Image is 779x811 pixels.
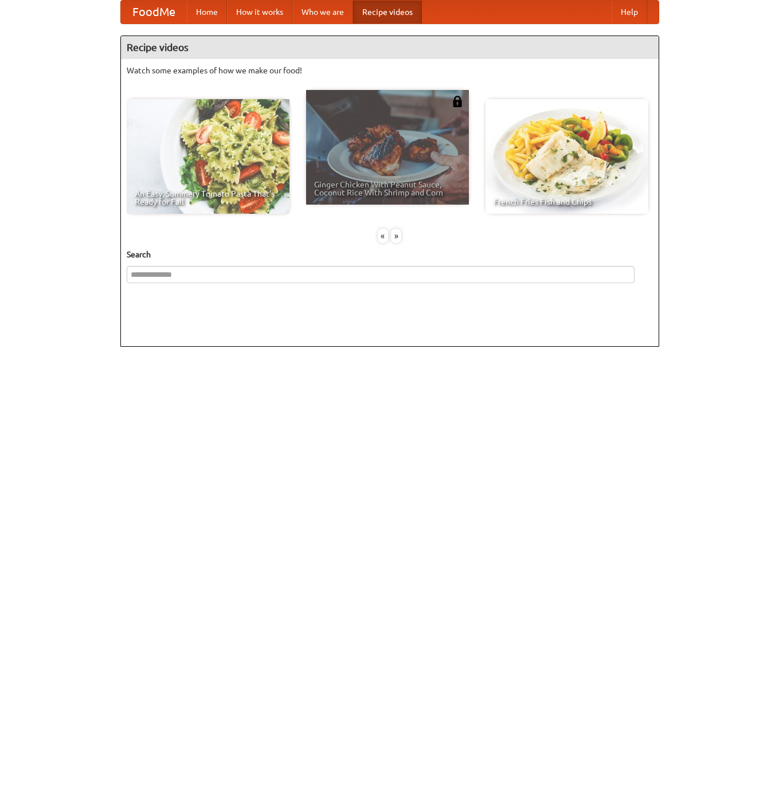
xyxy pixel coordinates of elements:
p: Watch some examples of how we make our food! [127,65,653,76]
div: » [391,229,401,243]
a: Recipe videos [353,1,422,23]
img: 483408.png [452,96,463,107]
a: An Easy, Summery Tomato Pasta That's Ready for Fall [127,99,289,214]
a: French Fries Fish and Chips [486,99,648,214]
span: French Fries Fish and Chips [494,198,640,206]
span: An Easy, Summery Tomato Pasta That's Ready for Fall [135,190,281,206]
a: How it works [227,1,292,23]
div: « [378,229,388,243]
a: Home [187,1,227,23]
a: Who we are [292,1,353,23]
h5: Search [127,249,653,260]
h4: Recipe videos [121,36,659,59]
a: Help [612,1,647,23]
a: FoodMe [121,1,187,23]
